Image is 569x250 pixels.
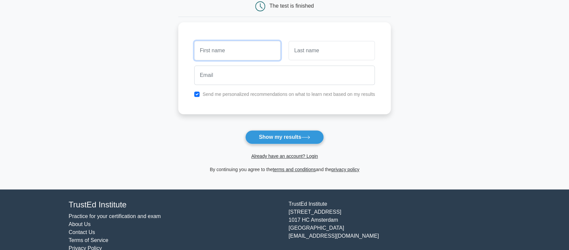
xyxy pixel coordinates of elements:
[194,41,281,60] input: First name
[203,92,375,97] label: Send me personalized recommendations on what to learn next based on my results
[69,200,281,210] h4: TrustEd Institute
[69,229,95,235] a: Contact Us
[245,130,324,144] button: Show my results
[174,165,395,173] div: By continuing you agree to the and the
[288,41,375,60] input: Last name
[251,153,318,159] a: Already have an account? Login
[69,213,161,219] a: Practice for your certification and exam
[69,237,108,243] a: Terms of Service
[69,221,91,227] a: About Us
[270,3,314,9] div: The test is finished
[331,167,359,172] a: privacy policy
[273,167,316,172] a: terms and conditions
[194,66,375,85] input: Email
